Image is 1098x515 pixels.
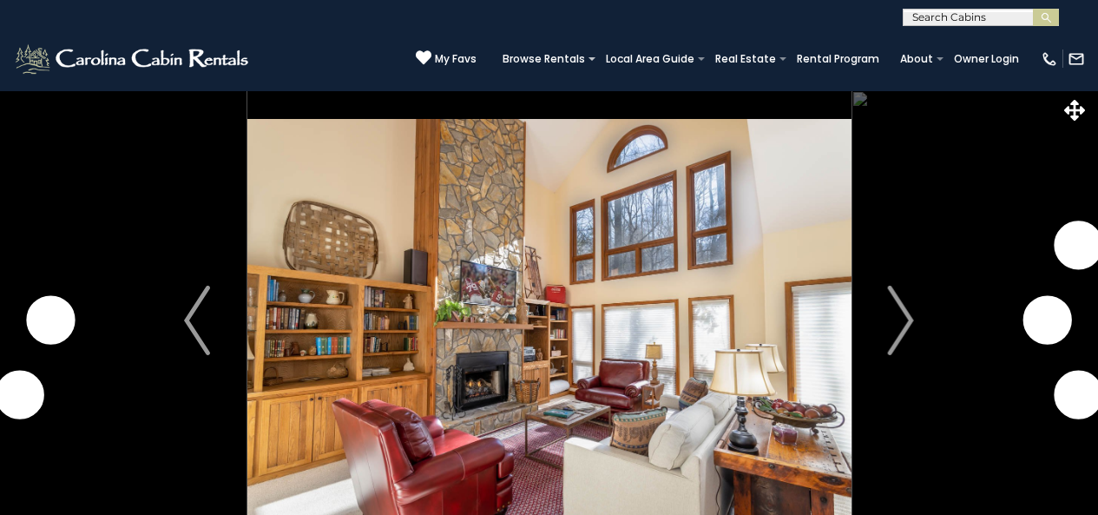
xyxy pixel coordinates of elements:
[13,42,253,76] img: White-1-2.png
[494,47,594,71] a: Browse Rentals
[435,51,477,67] span: My Favs
[1068,50,1085,68] img: mail-regular-white.png
[945,47,1028,71] a: Owner Login
[597,47,703,71] a: Local Area Guide
[888,286,914,355] img: arrow
[707,47,785,71] a: Real Estate
[184,286,210,355] img: arrow
[1041,50,1058,68] img: phone-regular-white.png
[416,50,477,68] a: My Favs
[891,47,942,71] a: About
[788,47,888,71] a: Rental Program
